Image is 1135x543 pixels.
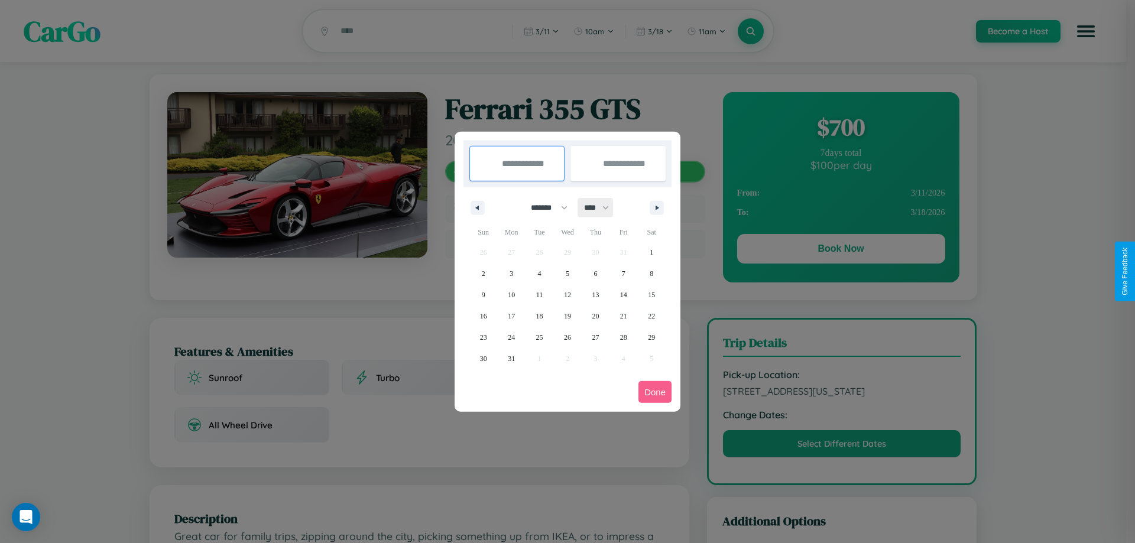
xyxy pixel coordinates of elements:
[592,305,599,327] span: 20
[648,327,655,348] span: 29
[508,327,515,348] span: 24
[620,305,627,327] span: 21
[482,284,485,305] span: 9
[526,284,553,305] button: 11
[482,263,485,284] span: 2
[526,305,553,327] button: 18
[650,263,653,284] span: 8
[480,348,487,369] span: 30
[553,263,581,284] button: 5
[469,348,497,369] button: 30
[609,305,637,327] button: 21
[638,327,666,348] button: 29
[582,263,609,284] button: 6
[564,305,571,327] span: 19
[526,223,553,242] span: Tue
[510,263,513,284] span: 3
[582,223,609,242] span: Thu
[538,263,541,284] span: 4
[536,327,543,348] span: 25
[620,327,627,348] span: 28
[609,327,637,348] button: 28
[638,263,666,284] button: 8
[609,284,637,305] button: 14
[497,348,525,369] button: 31
[1121,248,1129,295] div: Give Feedback
[553,223,581,242] span: Wed
[480,305,487,327] span: 16
[582,327,609,348] button: 27
[497,305,525,327] button: 17
[497,223,525,242] span: Mon
[638,305,666,327] button: 22
[469,223,497,242] span: Sun
[592,327,599,348] span: 27
[648,305,655,327] span: 22
[497,327,525,348] button: 24
[480,327,487,348] span: 23
[469,263,497,284] button: 2
[469,327,497,348] button: 23
[638,242,666,263] button: 1
[622,263,625,284] span: 7
[564,327,571,348] span: 26
[609,223,637,242] span: Fri
[620,284,627,305] span: 14
[497,284,525,305] button: 10
[553,284,581,305] button: 12
[638,223,666,242] span: Sat
[553,327,581,348] button: 26
[536,305,543,327] span: 18
[536,284,543,305] span: 11
[648,284,655,305] span: 15
[469,284,497,305] button: 9
[609,263,637,284] button: 7
[526,263,553,284] button: 4
[508,348,515,369] span: 31
[638,284,666,305] button: 15
[594,263,597,284] span: 6
[508,284,515,305] span: 10
[582,284,609,305] button: 13
[497,263,525,284] button: 3
[566,263,569,284] span: 5
[526,327,553,348] button: 25
[638,381,672,403] button: Done
[508,305,515,327] span: 17
[12,503,40,531] div: Open Intercom Messenger
[564,284,571,305] span: 12
[469,305,497,327] button: 16
[553,305,581,327] button: 19
[650,242,653,263] span: 1
[592,284,599,305] span: 13
[582,305,609,327] button: 20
